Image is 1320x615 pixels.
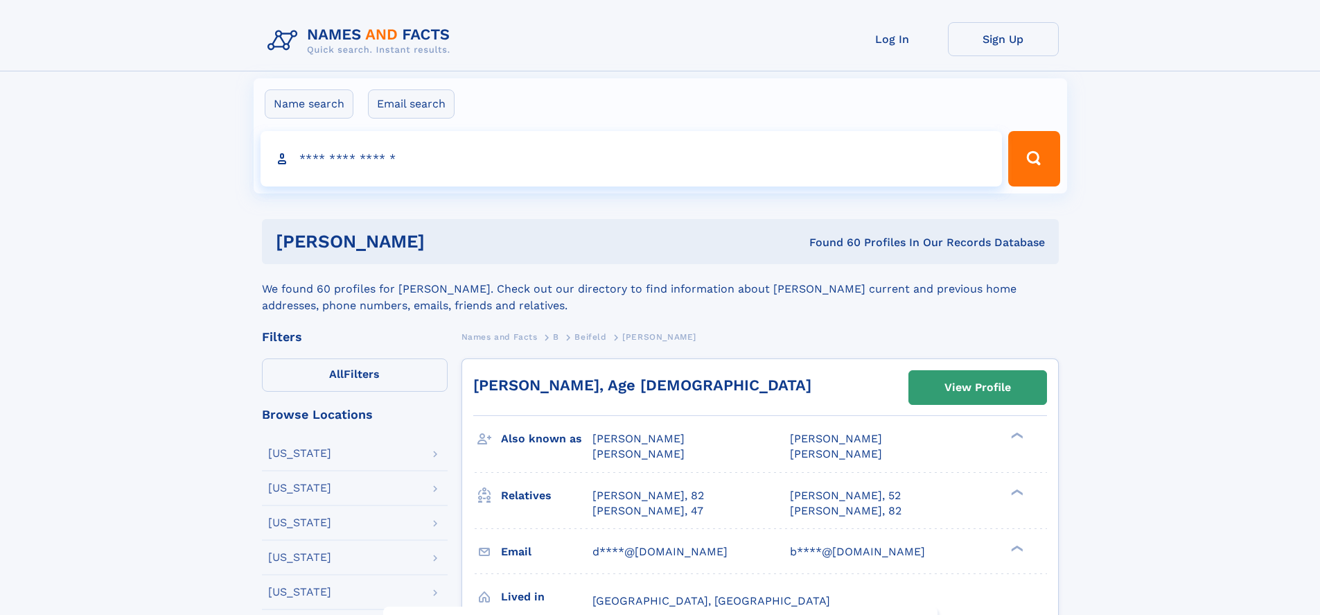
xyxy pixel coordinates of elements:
[1007,487,1024,496] div: ❯
[592,488,704,503] a: [PERSON_NAME], 82
[592,447,685,460] span: [PERSON_NAME]
[501,427,592,451] h3: Also known as
[276,233,617,250] h1: [PERSON_NAME]
[909,371,1046,404] a: View Profile
[837,22,948,56] a: Log In
[368,89,455,119] label: Email search
[262,22,461,60] img: Logo Names and Facts
[268,552,331,563] div: [US_STATE]
[948,22,1059,56] a: Sign Up
[622,332,696,342] span: [PERSON_NAME]
[262,408,448,421] div: Browse Locations
[790,432,882,445] span: [PERSON_NAME]
[461,328,538,345] a: Names and Facts
[790,488,901,503] a: [PERSON_NAME], 52
[268,517,331,528] div: [US_STATE]
[501,540,592,564] h3: Email
[592,503,703,519] a: [PERSON_NAME], 47
[473,376,811,394] a: [PERSON_NAME], Age [DEMOGRAPHIC_DATA]
[574,332,606,342] span: Beifeld
[553,332,559,342] span: B
[1007,431,1024,440] div: ❯
[617,235,1045,250] div: Found 60 Profiles In Our Records Database
[553,328,559,345] a: B
[1008,131,1059,187] button: Search Button
[574,328,606,345] a: Beifeld
[262,331,448,343] div: Filters
[262,264,1059,314] div: We found 60 profiles for [PERSON_NAME]. Check out our directory to find information about [PERSON...
[261,131,1003,187] input: search input
[268,587,331,598] div: [US_STATE]
[265,89,353,119] label: Name search
[262,358,448,392] label: Filters
[790,503,901,519] a: [PERSON_NAME], 82
[501,585,592,609] h3: Lived in
[944,372,1011,404] div: View Profile
[329,367,344,381] span: All
[268,483,331,494] div: [US_STATE]
[1007,544,1024,553] div: ❯
[592,432,685,445] span: [PERSON_NAME]
[268,448,331,459] div: [US_STATE]
[790,447,882,460] span: [PERSON_NAME]
[501,484,592,508] h3: Relatives
[592,594,830,607] span: [GEOGRAPHIC_DATA], [GEOGRAPHIC_DATA]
